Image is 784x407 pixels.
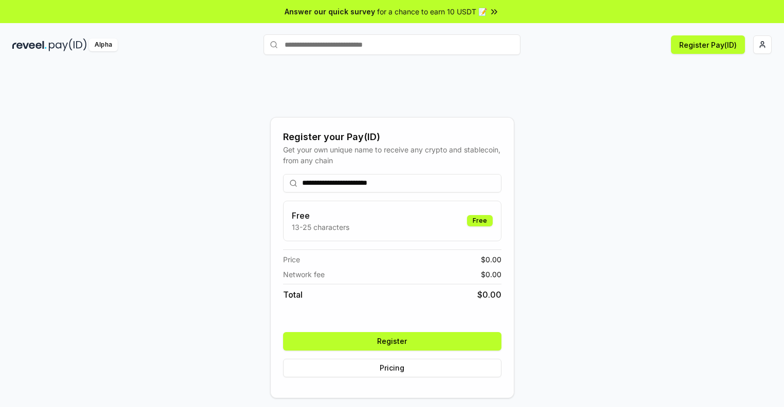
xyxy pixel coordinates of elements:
[283,288,303,301] span: Total
[12,38,47,51] img: reveel_dark
[671,35,745,54] button: Register Pay(ID)
[283,144,501,166] div: Get your own unique name to receive any crypto and stablecoin, from any chain
[467,215,493,226] div: Free
[283,269,325,280] span: Network fee
[89,38,118,51] div: Alpha
[283,130,501,144] div: Register your Pay(ID)
[477,288,501,301] span: $ 0.00
[292,222,349,232] p: 13-25 characters
[377,6,487,17] span: for a chance to earn 10 USDT 📝
[283,254,300,265] span: Price
[481,254,501,265] span: $ 0.00
[285,6,375,17] span: Answer our quick survey
[49,38,87,51] img: pay_id
[283,332,501,351] button: Register
[283,359,501,377] button: Pricing
[292,209,349,222] h3: Free
[481,269,501,280] span: $ 0.00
